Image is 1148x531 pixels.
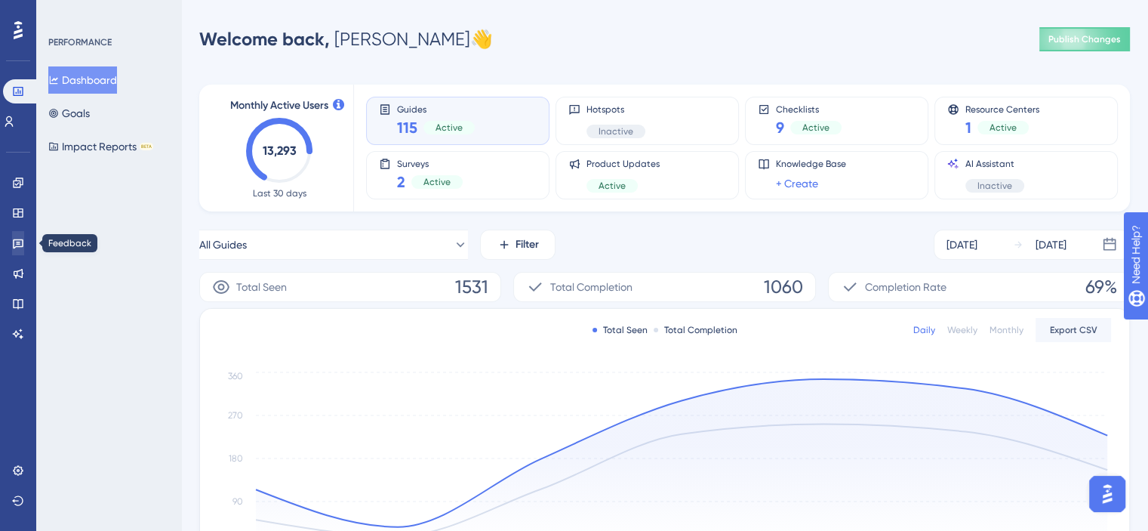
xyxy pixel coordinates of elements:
button: Export CSV [1036,318,1111,342]
span: Monthly Active Users [230,97,328,115]
span: Filter [516,236,539,254]
span: Surveys [397,158,463,168]
span: Active [436,122,463,134]
span: Active [599,180,626,192]
button: Impact ReportsBETA [48,133,153,160]
span: 9 [776,117,784,138]
span: Hotspots [586,103,645,116]
tspan: 90 [232,496,243,507]
span: Active [423,176,451,188]
text: 13,293 [263,144,297,158]
span: Guides [397,103,475,114]
span: Inactive [599,125,633,137]
span: Knowledge Base [776,158,846,170]
div: Daily [913,324,935,336]
span: Resource Centers [965,103,1039,114]
span: Last 30 days [253,187,306,199]
span: Total Completion [550,278,632,296]
tspan: 180 [229,453,243,464]
div: Weekly [947,324,977,336]
div: Monthly [989,324,1023,336]
div: BETA [140,143,153,150]
div: PERFORMANCE [48,36,112,48]
span: Publish Changes [1048,33,1121,45]
div: Total Seen [592,324,648,336]
span: 115 [397,117,417,138]
span: AI Assistant [965,158,1024,170]
span: Inactive [977,180,1012,192]
button: Filter [480,230,556,260]
span: Export CSV [1050,324,1097,336]
span: 1060 [764,275,803,299]
div: [PERSON_NAME] 👋 [199,27,493,51]
a: + Create [776,174,818,193]
iframe: UserGuiding AI Assistant Launcher [1085,471,1130,517]
span: Need Help? [35,4,94,22]
span: Active [989,122,1017,134]
span: Welcome back, [199,28,330,50]
button: Goals [48,100,90,127]
span: Completion Rate [865,278,946,296]
button: Publish Changes [1039,27,1130,51]
button: All Guides [199,230,468,260]
span: Checklists [776,103,842,114]
button: Dashboard [48,66,117,94]
span: 69% [1085,275,1117,299]
span: All Guides [199,236,247,254]
span: 1531 [455,275,488,299]
tspan: 360 [228,370,243,381]
span: Total Seen [236,278,287,296]
div: Total Completion [654,324,737,336]
span: Active [802,122,829,134]
span: 2 [397,171,405,193]
div: [DATE] [1036,236,1066,254]
span: 1 [965,117,971,138]
span: Product Updates [586,158,660,170]
div: [DATE] [946,236,977,254]
tspan: 270 [228,410,243,421]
